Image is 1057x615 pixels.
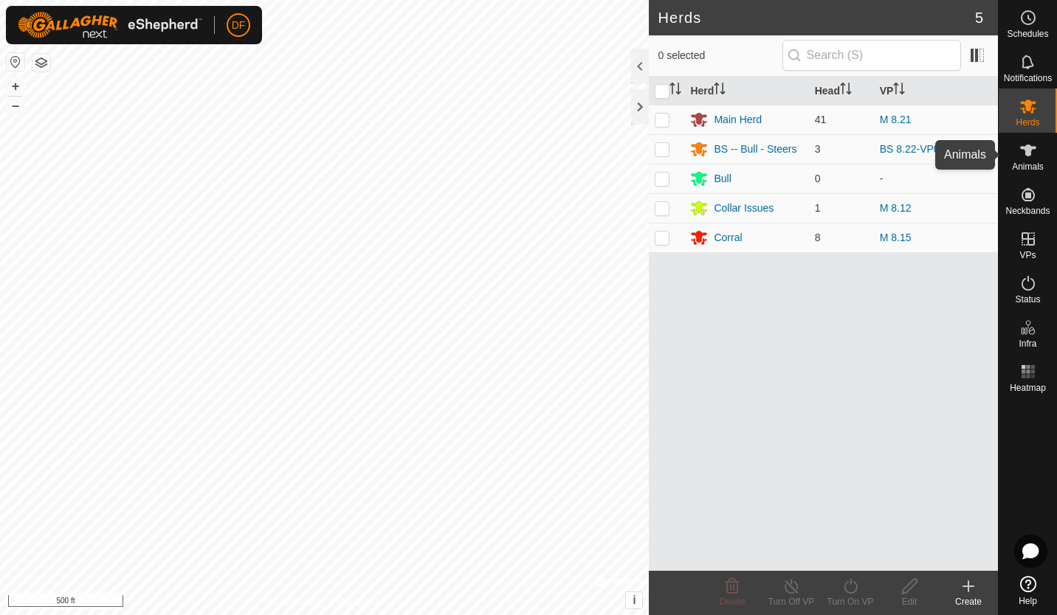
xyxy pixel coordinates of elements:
[815,143,821,155] span: 3
[669,85,681,97] p-sorticon: Activate to sort
[684,77,808,105] th: Herd
[815,232,821,243] span: 8
[232,18,246,33] span: DF
[7,77,24,95] button: +
[880,143,951,155] a: BS 8.22-VP001
[720,597,746,607] span: Delete
[714,142,796,157] div: BS -- Bull - Steers
[266,596,322,609] a: Privacy Policy
[1019,597,1037,605] span: Help
[874,77,998,105] th: VP
[1019,251,1036,260] span: VPs
[821,595,880,608] div: Turn On VP
[893,85,905,97] p-sorticon: Activate to sort
[7,97,24,114] button: –
[1010,383,1046,392] span: Heatmap
[658,9,974,27] h2: Herds
[880,595,939,608] div: Edit
[1015,295,1040,304] span: Status
[633,594,636,606] span: i
[1012,162,1044,171] span: Animals
[880,232,912,243] a: M 8.15
[762,595,821,608] div: Turn Off VP
[714,201,774,216] div: Collar Issues
[714,230,742,246] div: Corral
[975,7,983,29] span: 5
[7,53,24,71] button: Reset Map
[1019,339,1036,348] span: Infra
[815,202,821,214] span: 1
[840,85,852,97] p-sorticon: Activate to sort
[809,77,874,105] th: Head
[880,114,912,125] a: M 8.21
[714,112,762,128] div: Main Herd
[874,164,998,193] td: -
[714,85,726,97] p-sorticon: Activate to sort
[1004,74,1052,83] span: Notifications
[782,40,961,71] input: Search (S)
[626,592,642,608] button: i
[1016,118,1039,127] span: Herds
[339,596,382,609] a: Contact Us
[32,54,50,72] button: Map Layers
[1005,206,1050,215] span: Neckbands
[815,114,827,125] span: 41
[1007,29,1048,38] span: Schedules
[658,48,782,63] span: 0 selected
[714,171,731,187] div: Bull
[880,202,912,214] a: M 8.12
[939,595,998,608] div: Create
[18,12,202,38] img: Gallagher Logo
[999,570,1057,611] a: Help
[815,173,821,184] span: 0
